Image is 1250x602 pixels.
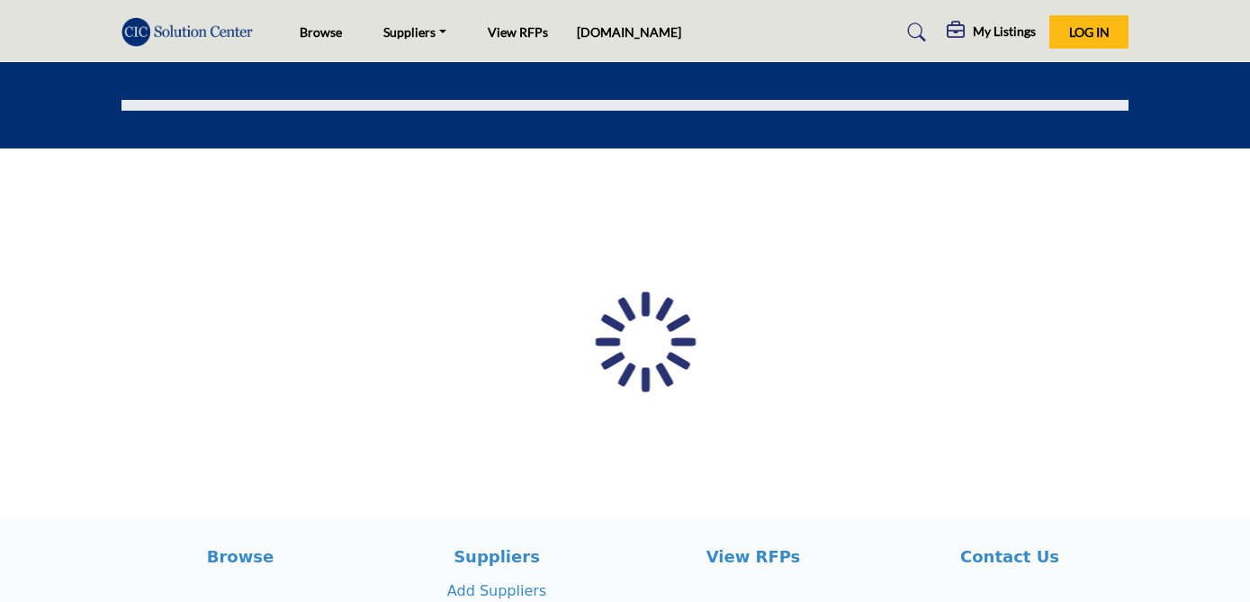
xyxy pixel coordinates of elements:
img: Site Logo [121,17,262,47]
a: [DOMAIN_NAME] [577,24,681,40]
h5: My Listings [973,23,1036,40]
a: Suppliers [378,544,616,569]
a: Browse [121,544,359,569]
a: Search [890,18,938,47]
a: View RFPs [634,544,872,569]
a: Add Suppliers [447,582,546,599]
a: Browse [300,24,342,40]
span: Log In [1069,24,1110,40]
a: Contact Us [891,544,1129,569]
a: Suppliers [371,20,459,45]
a: View RFPs [488,24,548,40]
div: My Listings [947,22,1036,43]
button: Log In [1049,15,1129,49]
